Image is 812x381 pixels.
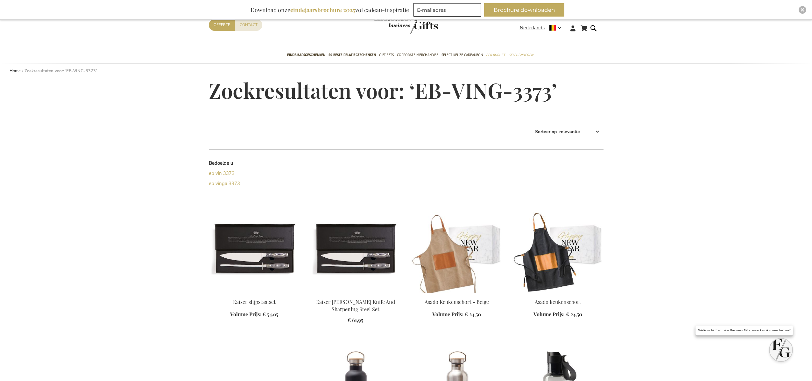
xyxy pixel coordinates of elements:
[432,311,481,318] a: Volume Prijs: € 24,50
[379,52,394,58] span: Gift Sets
[512,291,604,297] a: Vinga of Sweden Asado kitchen apron black
[209,180,240,187] a: eb vinga 3373
[441,52,483,58] span: Select Keuze Cadeaubon
[209,291,300,297] a: Vinga Of Sweden Kaiser Honing Set
[316,298,395,313] a: Kaiser [PERSON_NAME] Knife And Sharpening Steel Set
[310,204,401,293] img: Vinga Of Sweden Kaiser Honing Set
[520,24,565,32] div: Nederlands
[520,24,545,32] span: Nederlands
[310,291,401,297] a: Vinga Of Sweden Kaiser Honing Set
[566,311,582,318] span: € 24,50
[209,19,235,31] a: Offerte
[801,8,804,12] img: Close
[535,298,581,305] a: Asado keukenschort
[533,311,565,318] span: Volume Prijs:
[290,6,355,14] b: eindejaarsbrochure 2025
[535,129,557,135] label: Sorteer op
[486,52,505,58] span: Per Budget
[209,204,300,293] img: Vinga Of Sweden Kaiser Honing Set
[235,19,262,31] a: Contact
[411,291,502,297] a: Asado Kitchen Apron - Beige
[425,298,489,305] a: Asado Keukenschort - Beige
[799,6,806,14] div: Close
[432,311,463,318] span: Volume Prijs:
[374,13,438,34] img: Exclusive Business gifts logo
[209,76,557,104] span: Zoekresultaten voor: ‘EB-VING-3373’
[484,3,564,17] button: Brochure downloaden
[533,311,582,318] a: Volume Prijs: € 24,50
[512,204,604,293] img: Vinga of Sweden Asado kitchen apron black
[328,52,376,58] span: 50 beste relatiegeschenken
[25,68,97,74] strong: Zoekresultaten voor: ‘EB-VING-3373’
[465,311,481,318] span: € 24,50
[10,68,21,74] a: Home
[397,52,438,58] span: Corporate Merchandise
[508,52,533,58] span: Gelegenheden
[209,170,235,176] a: eb vin 3373
[209,160,307,167] dt: Bedoelde u
[411,204,502,293] img: Asado Kitchen Apron - Beige
[413,3,483,18] form: marketing offers and promotions
[413,3,481,17] input: E-mailadres
[348,317,363,323] span: € 61,95
[374,13,406,34] a: store logo
[248,3,412,17] div: Download onze vol cadeau-inspiratie
[287,52,325,58] span: Eindejaarsgeschenken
